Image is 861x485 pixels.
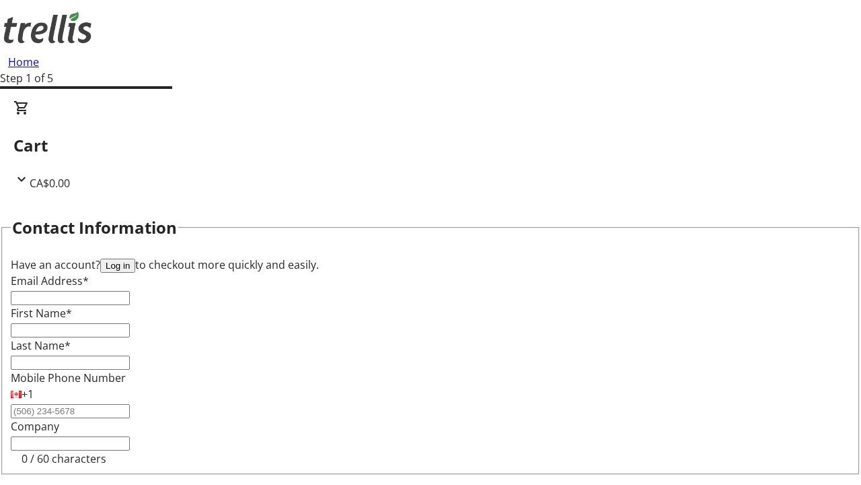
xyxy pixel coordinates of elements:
tr-character-limit: 0 / 60 characters [22,451,106,466]
label: Company [11,419,59,434]
span: CA$0.00 [30,176,70,191]
label: First Name* [11,306,72,321]
h2: Cart [13,133,848,158]
button: Log in [100,259,135,273]
div: Have an account? to checkout more quickly and easily. [11,257,850,273]
label: Last Name* [11,338,71,353]
input: (506) 234-5678 [11,404,130,418]
label: Email Address* [11,273,89,288]
h2: Contact Information [12,216,177,240]
label: Mobile Phone Number [11,370,126,385]
div: CartCA$0.00 [13,100,848,191]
